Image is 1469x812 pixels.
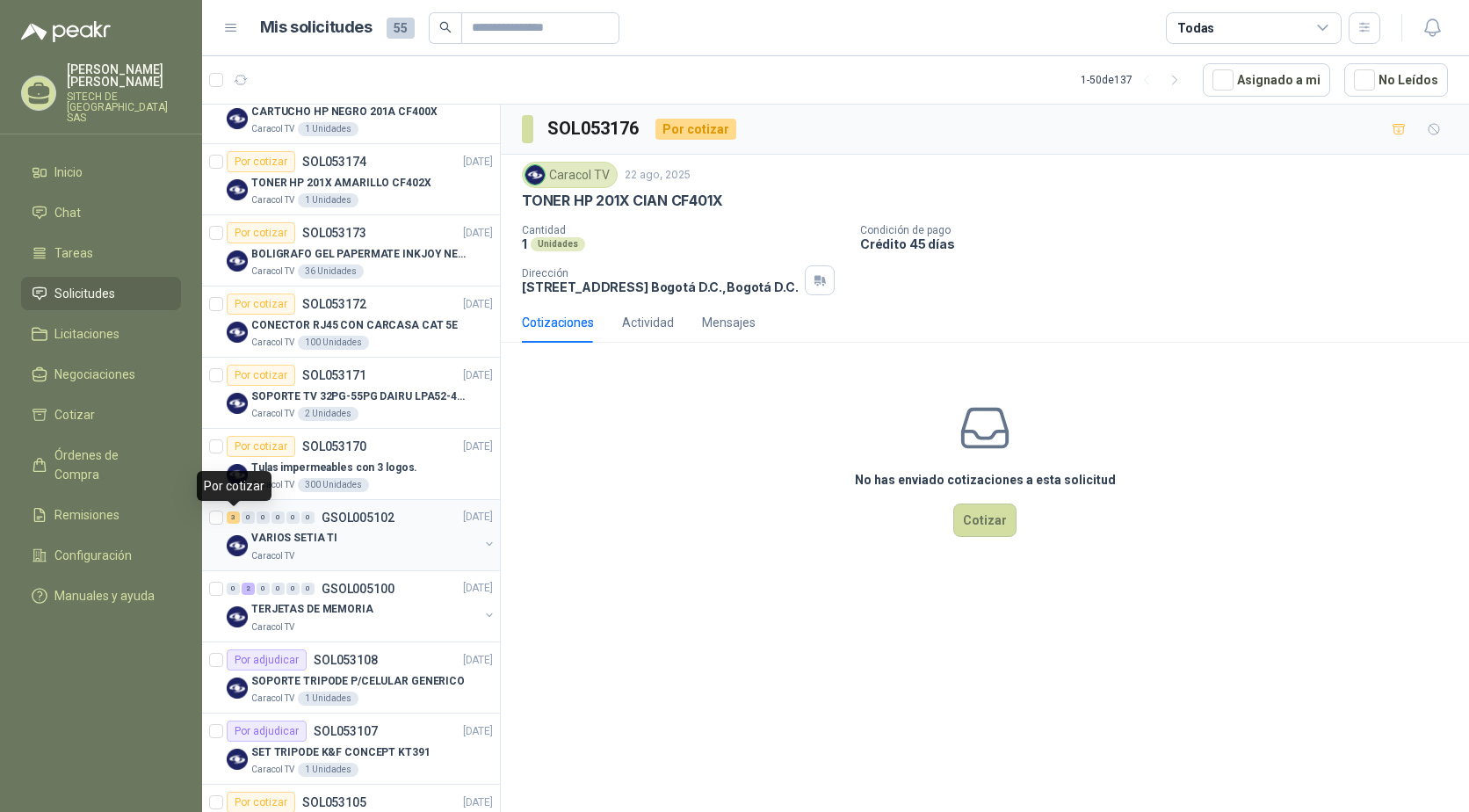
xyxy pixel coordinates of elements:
img: Company Logo [227,322,248,343]
img: Company Logo [227,179,248,200]
h3: No has enviado cotizaciones a esta solicitud [855,470,1116,489]
div: 0 [301,583,315,595]
a: Tareas [21,236,181,270]
p: Caracol TV [251,122,294,136]
div: 0 [286,511,300,524]
p: Cantidad [522,224,846,236]
div: Por cotizar [227,365,295,386]
a: Por cotizarSOL053175[DATE] Company LogoCARTUCHO HP NEGRO 201A CF400XCaracol TV1 Unidades [202,73,500,144]
p: [DATE] [463,794,493,811]
a: Negociaciones [21,358,181,391]
p: Crédito 45 días [860,236,1462,251]
p: [DATE] [463,296,493,313]
p: SOPORTE TV 32PG-55PG DAIRU LPA52-446KIT2 [251,388,470,405]
div: 0 [301,511,315,524]
div: 0 [257,583,270,595]
div: Por cotizar [227,222,295,243]
p: Caracol TV [251,193,294,207]
a: Por adjudicarSOL053108[DATE] Company LogoSOPORTE TRIPODE P/CELULAR GENERICOCaracol TV1 Unidades [202,642,500,714]
p: Caracol TV [251,478,294,492]
p: Tulas impermeables con 3 logos. [251,460,417,476]
div: Todas [1177,18,1214,38]
span: 55 [387,18,415,39]
p: SOL053107 [314,725,378,737]
div: Unidades [531,237,585,251]
p: SOL053108 [314,654,378,666]
p: Caracol TV [251,620,294,634]
a: Órdenes de Compra [21,439,181,491]
a: Solicitudes [21,277,181,310]
p: Caracol TV [251,549,294,563]
a: Remisiones [21,498,181,532]
img: Company Logo [227,393,248,414]
a: Por cotizarSOL053174[DATE] Company LogoTONER HP 201X AMARILLO CF402XCaracol TV1 Unidades [202,144,500,215]
div: 2 [242,583,255,595]
div: 300 Unidades [298,478,369,492]
p: GSOL005100 [322,583,394,595]
span: Chat [54,203,81,222]
a: Manuales y ayuda [21,579,181,613]
p: [DATE] [463,581,493,598]
div: 0 [271,583,285,595]
p: [DATE] [463,652,493,669]
div: Por cotizar [227,436,295,457]
a: 0 2 0 0 0 0 GSOL005100[DATE] Company LogoTERJETAS DE MEMORIACaracol TV [227,578,496,634]
p: SOL053170 [302,440,366,453]
p: BOLIGRAFO GEL PAPERMATE INKJOY NEGRO [251,246,470,263]
p: TERJETAS DE MEMORIA [251,602,373,619]
a: Cotizar [21,398,181,431]
button: Cotizar [953,504,1017,537]
span: Tareas [54,243,93,263]
span: Órdenes de Compra [54,446,164,484]
p: [DATE] [463,225,493,242]
div: 100 Unidades [298,336,369,350]
img: Company Logo [227,606,248,627]
span: Remisiones [54,505,119,525]
p: SOL053174 [302,156,366,168]
a: Por cotizarSOL053172[DATE] Company LogoCONECTOR RJ45 CON CARCASA CAT 5ECaracol TV100 Unidades [202,286,500,358]
div: Por adjudicar [227,649,307,671]
span: Negociaciones [54,365,135,384]
span: Inicio [54,163,83,182]
p: [DATE] [463,367,493,384]
span: search [439,21,452,33]
div: 0 [227,583,240,595]
p: TONER HP 201X CIAN CF401X [522,192,723,210]
span: Configuración [54,546,132,565]
p: [PERSON_NAME] [PERSON_NAME] [67,63,181,88]
div: 2 Unidades [298,407,358,421]
a: Por adjudicarSOL053107[DATE] Company LogoSET TRIPODE K&F CONCEPT KT391Caracol TV1 Unidades [202,714,500,785]
a: 3 0 0 0 0 0 GSOL005102[DATE] Company LogoVARIOS SETIA TICaracol TV [227,507,496,563]
div: 0 [271,511,285,524]
img: Company Logo [525,165,545,185]
img: Logo peakr [21,21,111,42]
p: GSOL005102 [322,511,394,524]
p: Condición de pago [860,224,1462,236]
p: SOL053173 [302,227,366,239]
span: Solicitudes [54,284,115,303]
p: SOL053172 [302,298,366,310]
div: 3 [227,511,240,524]
p: SOL053105 [302,796,366,808]
p: CARTUCHO HP NEGRO 201A CF400X [251,104,438,120]
div: 1 Unidades [298,122,358,136]
p: [DATE] [463,439,493,455]
img: Company Logo [227,678,248,699]
p: [DATE] [463,723,493,740]
div: 0 [242,511,255,524]
a: Por cotizarSOL053173[DATE] Company LogoBOLIGRAFO GEL PAPERMATE INKJOY NEGROCaracol TV36 Unidades [202,215,500,286]
p: CONECTOR RJ45 CON CARCASA CAT 5E [251,317,458,334]
p: [DATE] [463,154,493,170]
a: Inicio [21,156,181,189]
p: TONER HP 201X AMARILLO CF402X [251,175,431,192]
div: Por cotizar [227,151,295,172]
a: Por cotizarSOL053170[DATE] Company LogoTulas impermeables con 3 logos.Caracol TV300 Unidades [202,429,500,500]
div: Por cotizar [197,471,271,501]
p: 1 [522,236,527,251]
a: Configuración [21,539,181,572]
button: No Leídos [1344,63,1448,97]
img: Company Logo [227,535,248,556]
p: SOPORTE TRIPODE P/CELULAR GENERICO [251,673,465,690]
p: SET TRIPODE K&F CONCEPT KT391 [251,744,431,761]
div: 1 Unidades [298,763,358,777]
